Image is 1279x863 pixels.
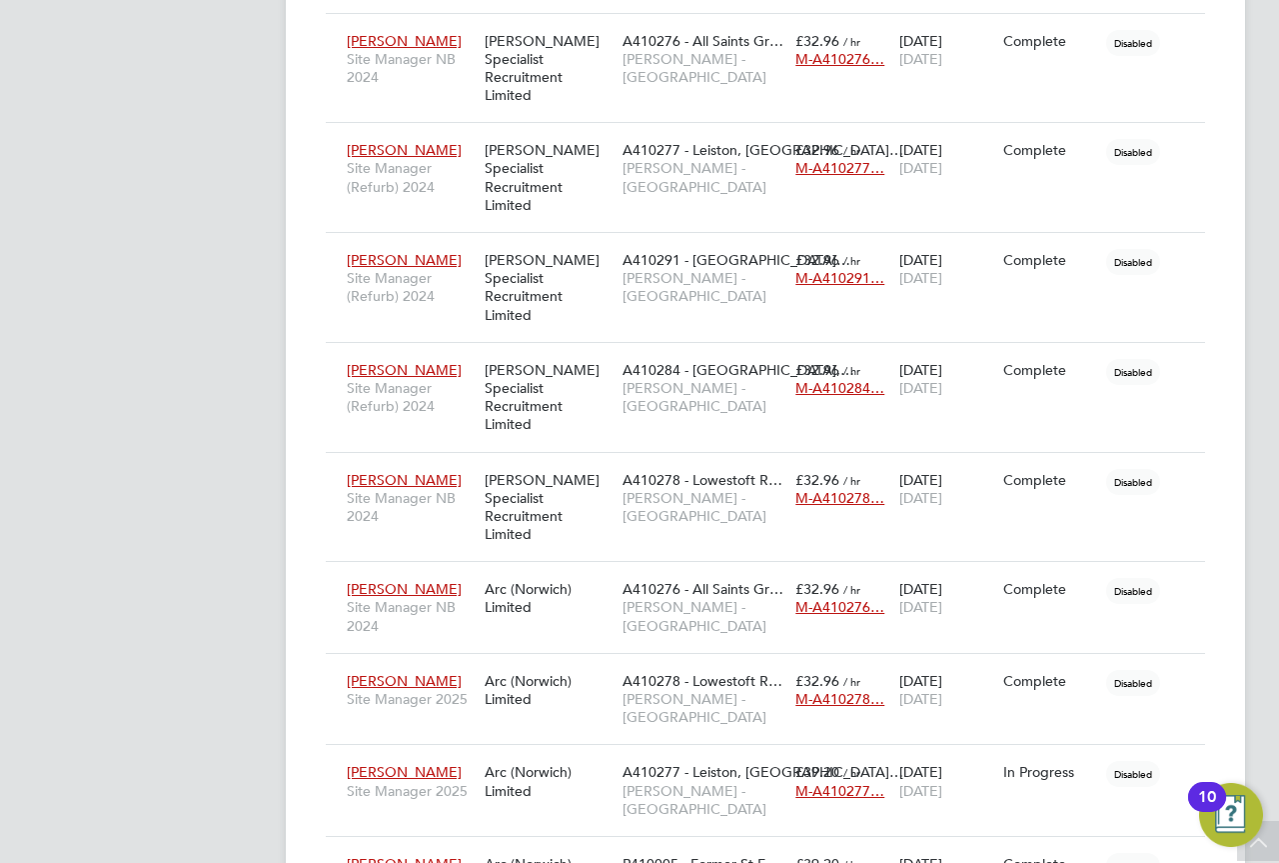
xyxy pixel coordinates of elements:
[843,363,860,378] span: / hr
[1003,32,1097,50] div: Complete
[480,241,618,334] div: [PERSON_NAME] Specialist Recruitment Limited
[1198,797,1216,823] div: 10
[795,379,884,397] span: M-A410284…
[480,662,618,718] div: Arc (Norwich) Limited
[342,130,1205,147] a: [PERSON_NAME]Site Manager (Refurb) 2024[PERSON_NAME] Specialist Recruitment LimitedA410277 - Leis...
[342,350,1205,367] a: [PERSON_NAME]Site Manager (Refurb) 2024[PERSON_NAME] Specialist Recruitment LimitedA410284 - [GEO...
[795,471,839,489] span: £32.96
[899,690,942,708] span: [DATE]
[623,141,903,159] span: A410277 - Leiston, [GEOGRAPHIC_DATA]…
[347,50,475,86] span: Site Manager NB 2024
[894,570,998,626] div: [DATE]
[347,580,462,598] span: [PERSON_NAME]
[899,159,942,177] span: [DATE]
[899,782,942,800] span: [DATE]
[347,782,475,800] span: Site Manager 2025
[623,50,785,86] span: [PERSON_NAME] - [GEOGRAPHIC_DATA]
[342,460,1205,477] a: [PERSON_NAME]Site Manager NB 2024[PERSON_NAME] Specialist Recruitment LimitedA410278 - Lowestoft ...
[623,251,850,269] span: A410291 - [GEOGRAPHIC_DATA]…
[623,598,785,634] span: [PERSON_NAME] - [GEOGRAPHIC_DATA]
[347,159,475,195] span: Site Manager (Refurb) 2024
[623,269,785,305] span: [PERSON_NAME] - [GEOGRAPHIC_DATA]
[795,269,884,287] span: M-A410291…
[1003,763,1097,781] div: In Progress
[894,461,998,517] div: [DATE]
[795,32,839,50] span: £32.96
[795,489,884,507] span: M-A410278…
[480,131,618,224] div: [PERSON_NAME] Specialist Recruitment Limited
[342,569,1205,586] a: [PERSON_NAME]Site Manager NB 2024Arc (Norwich) LimitedA410276 - All Saints Gr…[PERSON_NAME] - [GE...
[1106,249,1160,275] span: Disabled
[342,844,1205,861] a: [PERSON_NAME]Site Manager NB 2024Arc (Norwich) LimitedP410005 - Former St F…[PERSON_NAME] - [GEOG...
[347,32,462,50] span: [PERSON_NAME]
[623,690,785,726] span: [PERSON_NAME] - [GEOGRAPHIC_DATA]
[347,379,475,415] span: Site Manager (Refurb) 2024
[899,489,942,507] span: [DATE]
[1003,251,1097,269] div: Complete
[623,361,854,379] span: A410284 - [GEOGRAPHIC_DATA],…
[347,598,475,634] span: Site Manager NB 2024
[894,753,998,809] div: [DATE]
[843,253,860,268] span: / hr
[894,22,998,78] div: [DATE]
[795,141,839,159] span: £32.96
[795,361,839,379] span: £32.96
[795,672,839,690] span: £32.96
[899,379,942,397] span: [DATE]
[843,582,860,597] span: / hr
[347,251,462,269] span: [PERSON_NAME]
[1003,580,1097,598] div: Complete
[623,489,785,525] span: [PERSON_NAME] - [GEOGRAPHIC_DATA]
[1106,578,1160,604] span: Disabled
[899,50,942,68] span: [DATE]
[342,240,1205,257] a: [PERSON_NAME]Site Manager (Refurb) 2024[PERSON_NAME] Specialist Recruitment LimitedA410291 - [GEO...
[894,351,998,407] div: [DATE]
[843,765,860,780] span: / hr
[795,251,839,269] span: £32.96
[1003,361,1097,379] div: Complete
[894,662,998,718] div: [DATE]
[1106,670,1160,696] span: Disabled
[347,763,462,781] span: [PERSON_NAME]
[623,32,783,50] span: A410276 - All Saints Gr…
[342,661,1205,678] a: [PERSON_NAME]Site Manager 2025Arc (Norwich) LimitedA410278 - Lowestoft R…[PERSON_NAME] - [GEOGRAP...
[623,379,785,415] span: [PERSON_NAME] - [GEOGRAPHIC_DATA]
[843,674,860,689] span: / hr
[795,159,884,177] span: M-A410277…
[843,143,860,158] span: / hr
[1003,141,1097,159] div: Complete
[795,782,884,800] span: M-A410277…
[1106,469,1160,495] span: Disabled
[1106,30,1160,56] span: Disabled
[347,690,475,708] span: Site Manager 2025
[795,598,884,616] span: M-A410276…
[899,598,942,616] span: [DATE]
[623,763,903,781] span: A410277 - Leiston, [GEOGRAPHIC_DATA]…
[1199,783,1263,847] button: Open Resource Center, 10 new notifications
[347,489,475,525] span: Site Manager NB 2024
[342,752,1205,769] a: [PERSON_NAME]Site Manager 2025Arc (Norwich) LimitedA410277 - Leiston, [GEOGRAPHIC_DATA]…[PERSON_N...
[347,471,462,489] span: [PERSON_NAME]
[894,131,998,187] div: [DATE]
[480,351,618,444] div: [PERSON_NAME] Specialist Recruitment Limited
[795,690,884,708] span: M-A410278…
[623,782,785,818] span: [PERSON_NAME] - [GEOGRAPHIC_DATA]
[623,159,785,195] span: [PERSON_NAME] - [GEOGRAPHIC_DATA]
[480,753,618,809] div: Arc (Norwich) Limited
[480,570,618,626] div: Arc (Norwich) Limited
[347,269,475,305] span: Site Manager (Refurb) 2024
[1003,672,1097,690] div: Complete
[1003,471,1097,489] div: Complete
[1106,139,1160,165] span: Disabled
[843,473,860,488] span: / hr
[899,269,942,287] span: [DATE]
[347,672,462,690] span: [PERSON_NAME]
[843,34,860,49] span: / hr
[795,580,839,598] span: £32.96
[347,141,462,159] span: [PERSON_NAME]
[795,763,839,781] span: £39.20
[480,461,618,554] div: [PERSON_NAME] Specialist Recruitment Limited
[480,22,618,115] div: [PERSON_NAME] Specialist Recruitment Limited
[347,361,462,379] span: [PERSON_NAME]
[623,471,782,489] span: A410278 - Lowestoft R…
